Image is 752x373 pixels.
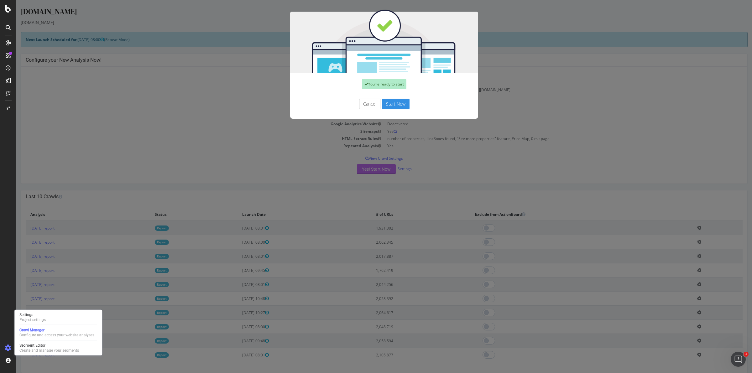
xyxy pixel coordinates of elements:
div: Create and manage your segments [19,348,79,353]
button: Cancel [343,99,364,109]
a: Crawl ManagerConfigure and access your website analyses [17,327,100,338]
span: 1 [744,352,749,357]
div: Configure and access your website analyses [19,333,94,338]
div: Settings [19,312,46,317]
div: Project settings [19,317,46,322]
iframe: Intercom live chat [731,352,746,367]
button: Start Now [366,99,393,109]
div: Segment Editor [19,343,79,348]
div: Crawl Manager [19,328,94,333]
div: You're ready to start [346,79,390,89]
a: Segment EditorCreate and manage your segments [17,342,100,354]
a: SettingsProject settings [17,312,100,323]
img: You're all set! [274,9,462,73]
